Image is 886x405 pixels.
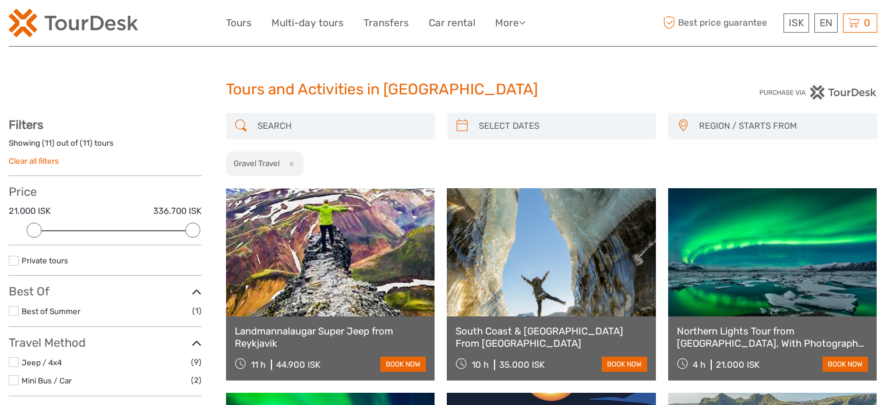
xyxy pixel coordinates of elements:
[472,360,489,370] span: 10 h
[235,325,426,349] a: Landmannalaugar Super Jeep from Reykjavik
[22,358,62,367] a: Jeep / 4x4
[814,13,838,33] div: EN
[45,138,52,149] label: 11
[276,360,320,370] div: 44.900 ISK
[253,116,429,136] input: SEARCH
[191,374,202,387] span: (2)
[22,376,72,385] a: Mini Bus / Car
[22,307,80,316] a: Best of Summer
[495,15,525,31] a: More
[9,284,202,298] h3: Best Of
[271,15,344,31] a: Multi-day tours
[716,360,760,370] div: 21.000 ISK
[380,357,426,372] a: book now
[9,185,202,199] h3: Price
[456,325,647,349] a: South Coast & [GEOGRAPHIC_DATA] From [GEOGRAPHIC_DATA]
[9,138,202,156] div: Showing ( ) out of ( ) tours
[281,157,297,170] button: x
[474,116,651,136] input: SELECT DATES
[499,360,545,370] div: 35.000 ISK
[9,336,202,350] h3: Travel Method
[192,304,202,318] span: (1)
[83,138,90,149] label: 11
[602,357,647,372] a: book now
[789,17,804,29] span: ISK
[660,13,781,33] span: Best price guarantee
[9,156,59,165] a: Clear all filters
[9,205,51,217] label: 21.000 ISK
[722,368,886,405] iframe: LiveChat chat widget
[226,15,252,31] a: Tours
[363,15,409,31] a: Transfers
[153,205,202,217] label: 336.700 ISK
[22,256,68,265] a: Private tours
[823,357,868,372] a: book now
[862,17,872,29] span: 0
[429,15,475,31] a: Car rental
[191,355,202,369] span: (9)
[251,360,266,370] span: 11 h
[234,159,280,168] h2: Gravel Travel
[759,85,877,100] img: PurchaseViaTourDesk.png
[9,118,43,132] strong: Filters
[226,80,661,99] h1: Tours and Activities in [GEOGRAPHIC_DATA]
[9,9,138,37] img: 120-15d4194f-c635-41b9-a512-a3cb382bfb57_logo_small.png
[693,360,705,370] span: 4 h
[677,325,868,349] a: Northern Lights Tour from [GEOGRAPHIC_DATA], With Photographs, Local Pastrys and Hot Chocolate
[694,117,871,136] button: REGION / STARTS FROM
